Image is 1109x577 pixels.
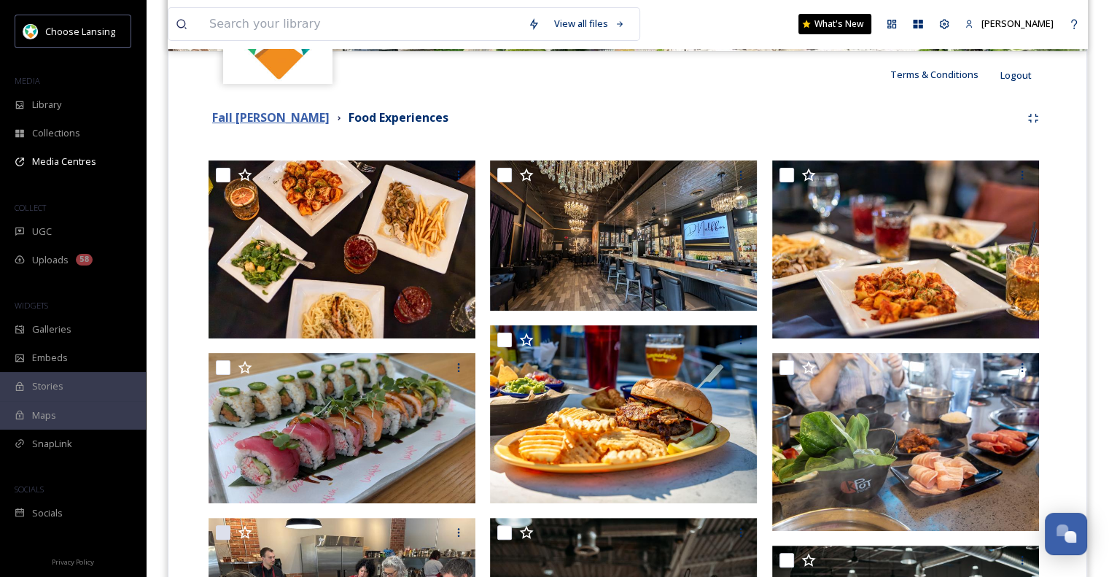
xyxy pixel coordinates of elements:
[32,155,96,169] span: Media Centres
[52,552,94,570] a: Privacy Policy
[32,98,61,112] span: Library
[15,75,40,86] span: MEDIA
[772,160,1039,338] img: 5D6A3782-Enhanced-NR.jpg
[32,506,63,520] span: Socials
[490,325,757,503] img: 5D6A8074.jpg
[76,254,93,266] div: 58
[1000,69,1032,82] span: Logout
[32,322,71,336] span: Galleries
[202,8,521,40] input: Search your library
[32,126,80,140] span: Collections
[490,160,757,311] img: PXL_20250607_124446369.jpg
[45,25,115,38] span: Choose Lansing
[32,225,52,239] span: UGC
[23,24,38,39] img: logo.jpeg
[349,109,448,125] strong: Food Experiences
[890,66,1000,83] a: Terms & Conditions
[212,109,330,125] strong: Fall [PERSON_NAME]
[15,484,44,495] span: SOCIALS
[1045,513,1087,555] button: Open Chat
[15,300,48,311] span: WIDGETS
[772,353,1039,531] img: IMG_2697.jpg
[209,353,475,503] img: PXL_20250204_175803759.jpg
[981,17,1054,30] span: [PERSON_NAME]
[957,9,1061,38] a: [PERSON_NAME]
[32,437,72,451] span: SnapLink
[547,9,632,38] a: View all files
[209,160,475,338] img: 5D6A3775-Enhanced-NR.jpg
[32,408,56,422] span: Maps
[52,557,94,567] span: Privacy Policy
[32,351,68,365] span: Embeds
[890,68,978,81] span: Terms & Conditions
[798,14,871,34] a: What's New
[32,379,63,393] span: Stories
[15,202,46,213] span: COLLECT
[32,253,69,267] span: Uploads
